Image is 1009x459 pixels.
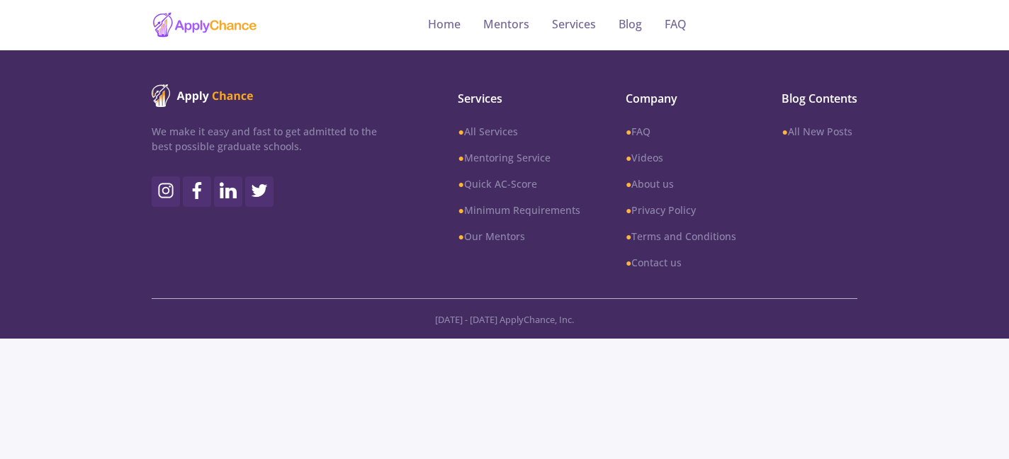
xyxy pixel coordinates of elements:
[458,177,463,191] b: ●
[458,203,580,217] a: ●Minimum Requirements
[458,203,463,217] b: ●
[782,90,857,107] span: Blog Contents
[626,124,736,139] a: ●FAQ
[152,11,258,39] img: applychance logo
[458,151,463,164] b: ●
[782,124,857,139] a: ●All New Posts
[626,255,736,270] a: ●Contact us
[458,229,463,243] b: ●
[626,256,631,269] b: ●
[458,176,580,191] a: ●Quick AC-Score
[626,177,631,191] b: ●
[435,313,574,326] span: [DATE] - [DATE] ApplyChance, Inc.
[152,84,254,107] img: ApplyChance logo
[626,150,736,165] a: ●Videos
[782,125,787,138] b: ●
[626,229,736,244] a: ●Terms and Conditions
[458,125,463,138] b: ●
[152,124,377,154] p: We make it easy and fast to get admitted to the best possible graduate schools.
[626,203,631,217] b: ●
[626,176,736,191] a: ●About us
[626,151,631,164] b: ●
[458,229,580,244] a: ●Our Mentors
[626,90,736,107] span: Company
[458,124,580,139] a: ●All Services
[458,150,580,165] a: ●Mentoring Service
[458,90,580,107] span: Services
[626,125,631,138] b: ●
[626,203,736,217] a: ●Privacy Policy
[626,229,631,243] b: ●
